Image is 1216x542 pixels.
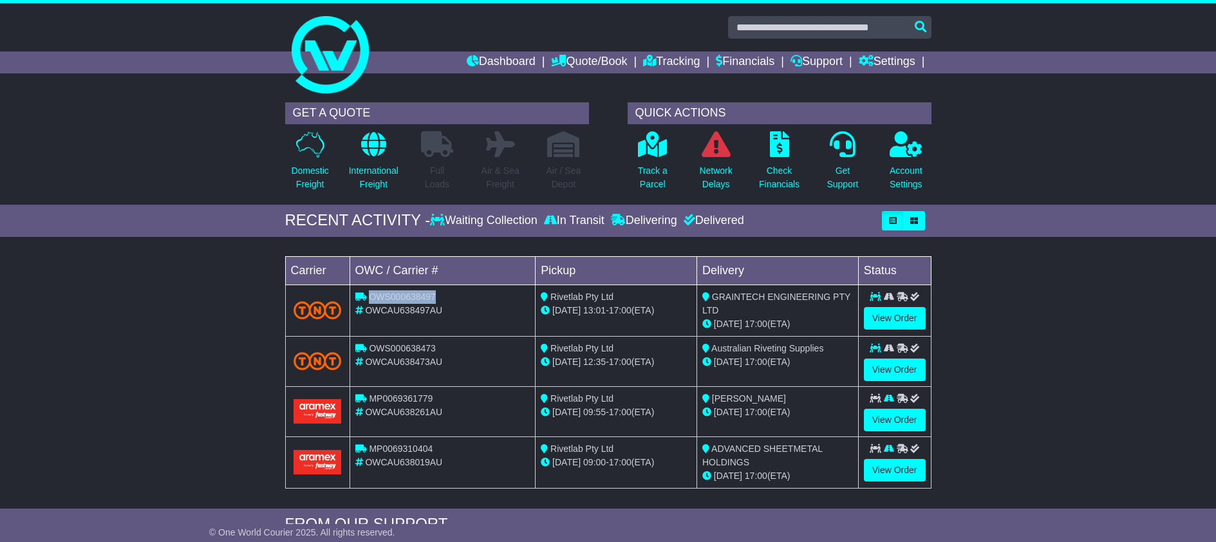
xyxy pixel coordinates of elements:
span: [DATE] [552,457,581,467]
a: View Order [864,307,926,330]
p: Account Settings [890,164,922,191]
a: View Order [864,459,926,481]
img: Aramex.png [294,450,342,474]
span: [DATE] [552,357,581,367]
a: DomesticFreight [290,131,329,198]
div: - (ETA) [541,406,691,419]
div: QUICK ACTIONS [628,102,931,124]
a: Settings [859,51,915,73]
a: AccountSettings [889,131,923,198]
span: [DATE] [714,357,742,367]
p: Air / Sea Depot [547,164,581,191]
span: 09:55 [583,407,606,417]
p: Air & Sea Freight [482,164,519,191]
span: 09:00 [583,457,606,467]
div: RECENT ACTIVITY - [285,211,431,230]
a: Dashboard [467,51,536,73]
p: Check Financials [759,164,800,191]
a: View Order [864,359,926,381]
span: OWCAU638019AU [365,457,442,467]
span: [DATE] [714,471,742,481]
div: Waiting Collection [430,214,540,228]
div: - (ETA) [541,355,691,369]
span: 17:00 [745,471,767,481]
td: OWC / Carrier # [350,256,536,285]
div: Delivering [608,214,680,228]
span: Rivetlab Pty Ltd [550,444,613,454]
img: TNT_Domestic.png [294,352,342,369]
div: FROM OUR SUPPORT [285,515,931,534]
span: 13:01 [583,305,606,315]
a: InternationalFreight [348,131,399,198]
a: CheckFinancials [758,131,800,198]
p: Domestic Freight [291,164,328,191]
div: - (ETA) [541,456,691,469]
div: GET A QUOTE [285,102,589,124]
span: 17:00 [745,407,767,417]
td: Delivery [697,256,858,285]
p: Network Delays [699,164,732,191]
a: NetworkDelays [698,131,733,198]
span: 17:00 [609,407,631,417]
span: OWCAU638497AU [365,305,442,315]
td: Status [858,256,931,285]
span: [DATE] [552,407,581,417]
span: 17:00 [609,457,631,467]
td: Pickup [536,256,697,285]
img: Aramex.png [294,399,342,423]
a: View Order [864,409,926,431]
span: 17:00 [609,357,631,367]
p: Full Loads [421,164,453,191]
span: © One World Courier 2025. All rights reserved. [209,527,395,537]
div: - (ETA) [541,304,691,317]
span: [DATE] [714,407,742,417]
span: Australian Riveting Supplies [711,343,823,353]
span: ADVANCED SHEETMETAL HOLDINGS [702,444,823,467]
a: Tracking [643,51,700,73]
div: (ETA) [702,317,853,331]
a: GetSupport [826,131,859,198]
span: OWCAU638473AU [365,357,442,367]
span: [DATE] [552,305,581,315]
a: Financials [716,51,774,73]
span: 17:00 [609,305,631,315]
td: Carrier [285,256,350,285]
span: OWCAU638261AU [365,407,442,417]
span: Rivetlab Pty Ltd [550,393,613,404]
span: MP0069361779 [369,393,433,404]
div: Delivered [680,214,744,228]
a: Track aParcel [637,131,668,198]
span: Rivetlab Pty Ltd [550,292,613,302]
div: (ETA) [702,355,853,369]
p: Get Support [827,164,858,191]
span: [DATE] [714,319,742,329]
p: Track a Parcel [638,164,668,191]
div: In Transit [541,214,608,228]
span: OWS000638497 [369,292,436,302]
a: Quote/Book [551,51,627,73]
span: 17:00 [745,357,767,367]
div: (ETA) [702,469,853,483]
span: [PERSON_NAME] [712,393,786,404]
div: (ETA) [702,406,853,419]
p: International Freight [349,164,398,191]
a: Support [790,51,843,73]
span: OWS000638473 [369,343,436,353]
span: MP0069310404 [369,444,433,454]
span: GRAINTECH ENGINEERING PTY LTD [702,292,850,315]
img: TNT_Domestic.png [294,301,342,319]
span: Rivetlab Pty Ltd [550,343,613,353]
span: 12:35 [583,357,606,367]
span: 17:00 [745,319,767,329]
